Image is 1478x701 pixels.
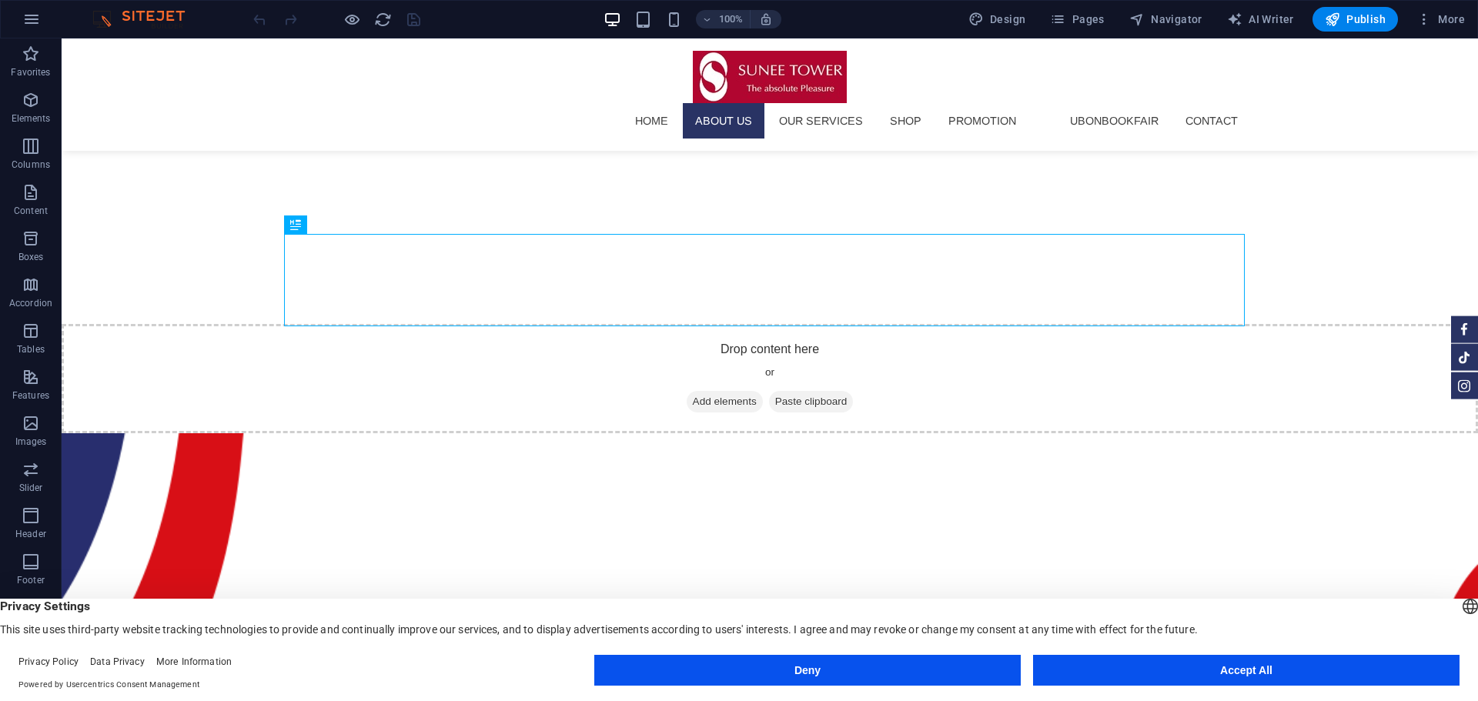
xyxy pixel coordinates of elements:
p: Slider [19,482,43,494]
h6: 100% [719,10,744,28]
button: Design [962,7,1032,32]
button: Publish [1312,7,1398,32]
img: Editor Logo [89,10,204,28]
p: Boxes [18,251,44,263]
p: Footer [17,574,45,586]
p: Favorites [11,66,50,78]
button: AI Writer [1221,7,1300,32]
button: 100% [696,10,751,28]
p: Features [12,389,49,402]
span: AI Writer [1227,12,1294,27]
p: Images [15,436,47,448]
span: Paste clipboard [707,352,792,374]
button: reload [373,10,392,28]
button: Navigator [1123,7,1209,32]
p: Header [15,528,46,540]
button: Click here to leave preview mode and continue editing [343,10,361,28]
span: More [1416,12,1465,27]
span: Add elements [625,352,701,374]
p: Content [14,205,48,217]
p: Tables [17,343,45,356]
p: Elements [12,112,51,125]
span: Navigator [1129,12,1202,27]
span: Pages [1050,12,1104,27]
p: Accordion [9,297,52,309]
button: Pages [1044,7,1110,32]
p: Columns [12,159,50,171]
i: On resize automatically adjust zoom level to fit chosen device. [759,12,773,26]
span: Design [968,12,1026,27]
button: More [1410,7,1471,32]
span: Publish [1325,12,1386,27]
